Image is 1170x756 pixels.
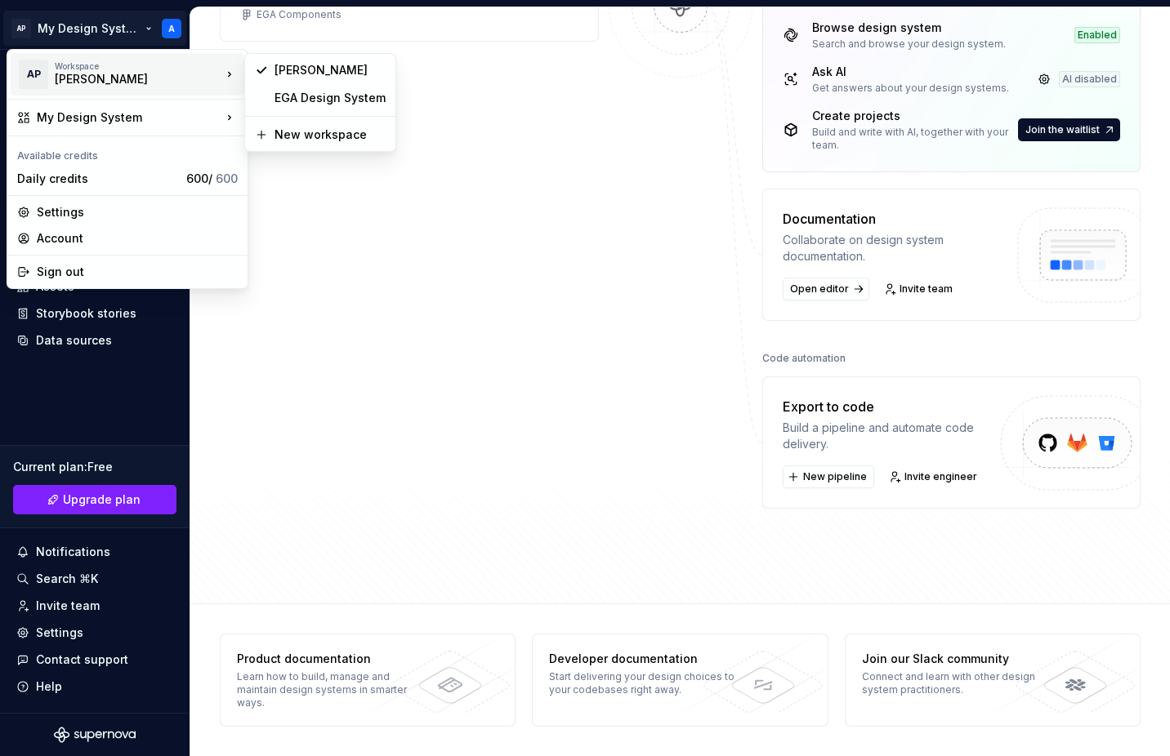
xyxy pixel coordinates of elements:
span: 600 [216,171,238,185]
div: AP [19,60,48,89]
div: Workspace [55,61,221,71]
div: [PERSON_NAME] [55,71,194,87]
div: My Design System [37,109,221,126]
span: 600 / [186,171,238,185]
div: EGA Design System [275,90,386,106]
div: Sign out [37,264,238,280]
div: Account [37,230,238,247]
div: [PERSON_NAME] [275,62,386,78]
div: New workspace [275,127,386,143]
div: Available credits [11,140,244,166]
div: Daily credits [17,171,180,187]
div: Settings [37,204,238,220]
